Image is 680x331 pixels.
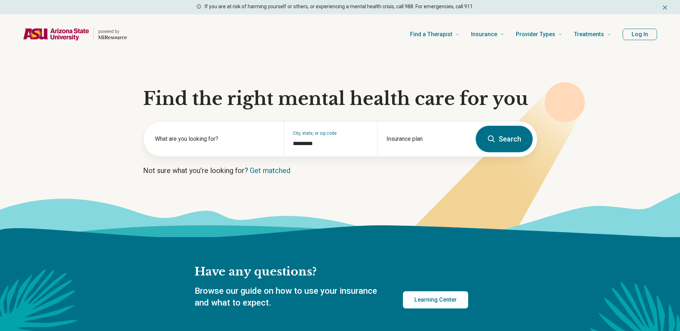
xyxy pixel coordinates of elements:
[476,126,533,152] button: Search
[403,291,468,308] a: Learning Center
[143,165,537,176] p: Not sure what you’re looking for?
[516,29,555,39] span: Provider Types
[143,88,537,110] h1: Find the right mental health care for you
[195,285,386,309] p: Browse our guide on how to use your insurance and what to expect.
[410,29,452,39] span: Find a Therapist
[195,264,468,279] h2: Have any questions?
[574,20,611,49] a: Treatments
[471,29,497,39] span: Insurance
[410,20,460,49] a: Find a Therapist
[23,23,127,46] a: Home page
[661,3,669,11] button: Dismiss
[98,29,127,34] p: powered by
[574,29,604,39] span: Treatments
[516,20,562,49] a: Provider Types
[623,29,657,40] button: Log In
[205,3,474,10] p: If you are at risk of harming yourself or others, or experiencing a mental health crisis, call 98...
[471,20,504,49] a: Insurance
[250,166,290,175] a: Get matched
[155,135,275,143] label: What are you looking for?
